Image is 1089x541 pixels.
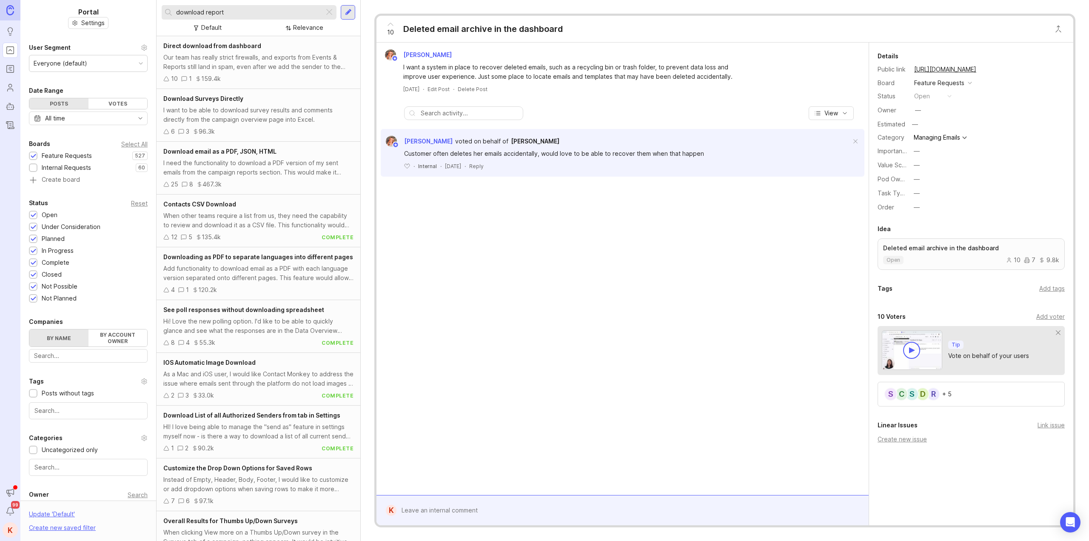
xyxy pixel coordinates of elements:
div: Not Planned [42,294,77,303]
div: — [914,175,920,184]
span: Direct download from dashboard [163,42,261,49]
div: open [914,92,930,101]
div: 8 [171,338,175,347]
label: Value Scale [878,161,910,169]
div: 55.3k [199,338,215,347]
div: — [909,119,921,130]
input: Search... [34,463,142,472]
div: · [440,163,442,170]
div: Search [128,492,148,497]
div: Everyone (default) [34,59,87,68]
div: When other teams require a list from us, they need the capability to review and download it as a ... [163,211,353,230]
label: Task Type [878,189,908,197]
div: User Segment [29,43,71,53]
p: Deleted email archive in the dashboard [883,244,1059,252]
div: 3 [185,391,189,400]
div: Posts without tags [42,389,94,398]
div: Delete Post [458,86,487,93]
div: complete [322,445,353,452]
button: K [3,522,18,538]
a: Deleted email archive in the dashboardopen1079.8k [878,238,1065,270]
div: Create new saved filter [29,523,96,532]
div: 2 [171,391,174,400]
div: Link issue [1038,421,1065,430]
span: 99 [11,501,20,509]
div: 1 [186,285,189,295]
p: 527 [135,152,145,159]
div: 4 [186,338,190,347]
div: K [386,505,396,516]
div: I need the functionality to download a PDF version of my sent emails from the campaign reports se... [163,158,353,177]
div: Boards [29,139,50,149]
button: Notifications [3,504,18,519]
div: 90.2k [198,444,214,453]
div: 1 [189,74,192,83]
img: member badge [392,55,398,62]
a: Direct download from dashboardOur team has really strict firewalls, and exports from Events & Rep... [157,36,360,89]
div: Default [201,23,222,32]
p: 60 [138,164,145,171]
input: Search activity... [421,109,519,118]
div: · [423,86,424,93]
div: Not Possible [42,282,77,291]
div: — [914,189,920,198]
div: Tags [29,376,44,386]
div: 3 [186,127,189,136]
div: Feature Requests [42,151,92,160]
h1: Portal [78,7,99,17]
div: 25 [171,180,178,189]
div: Categories [29,433,63,443]
div: Managing Emails [914,135,960,140]
div: Add tags [1039,284,1065,293]
div: Internal Requests [42,163,91,172]
div: R [927,387,940,401]
svg: toggle icon [134,115,147,122]
input: Search... [176,8,321,17]
div: 4 [171,285,175,295]
span: Downloading as PDF to separate languages into different pages [163,253,353,260]
input: Search... [34,351,143,361]
div: I want a system in place to recover deleted emails, such as a recycling bin or trash folder, to p... [403,63,744,81]
a: Download email as a PDF, JSON, HTMLI need the functionality to download a PDF version of my sent ... [157,142,360,195]
a: Create board [29,177,148,184]
img: Bronwen W [382,49,399,60]
div: 120.2k [198,285,217,295]
span: Customize the Drop Down Options for Saved Rows [163,464,312,472]
a: Ideas [3,24,18,39]
a: Settings [68,17,108,29]
div: Add functionality to download email as a PDF with each language version separated onto different ... [163,264,353,283]
p: open [887,257,900,263]
a: Download Surveys DirectlyI want to be able to download survey results and comments directly from ... [157,89,360,142]
a: Bronwen W[PERSON_NAME] [381,136,453,147]
time: [DATE] [403,86,419,92]
a: Contacts CSV DownloadWhen other teams require a list from us, they need the capability to review ... [157,195,360,247]
div: Linear Issues [878,420,918,430]
span: See poll responses without downloading spreadsheet [163,306,324,313]
div: Instead of Empty, Header, Body, Footer, I would like to customize or add dropdown options when sa... [163,475,353,494]
a: Autopilot [3,99,18,114]
div: complete [322,339,353,346]
a: IOS Automatic Image DownloadAs a Mac and iOS user, I would like Contact Monkey to address the iss... [157,353,360,406]
div: voted on behalf of [455,137,508,146]
div: 6 [186,496,190,506]
div: Owner [878,106,907,115]
div: — [914,160,920,170]
div: Relevance [293,23,323,32]
div: Select All [121,142,148,146]
div: 1 [171,444,174,453]
div: Internal [418,163,437,170]
div: Deleted email archive in the dashboard [403,23,563,35]
span: Overall Results for Thumbs Up/Down Surveys [163,517,298,524]
a: Portal [3,43,18,58]
div: 9.8k [1039,257,1059,263]
div: Public link [878,65,907,74]
div: Add voter [1036,312,1065,321]
label: By account owner [88,329,148,346]
div: complete [322,392,353,399]
div: 12 [171,232,177,242]
span: [PERSON_NAME] [404,137,453,145]
div: · [413,163,415,170]
div: 5 [188,232,192,242]
div: 8 [189,180,193,189]
img: video-thumbnail-vote-d41b83416815613422e2ca741bf692cc.jpg [882,330,942,370]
